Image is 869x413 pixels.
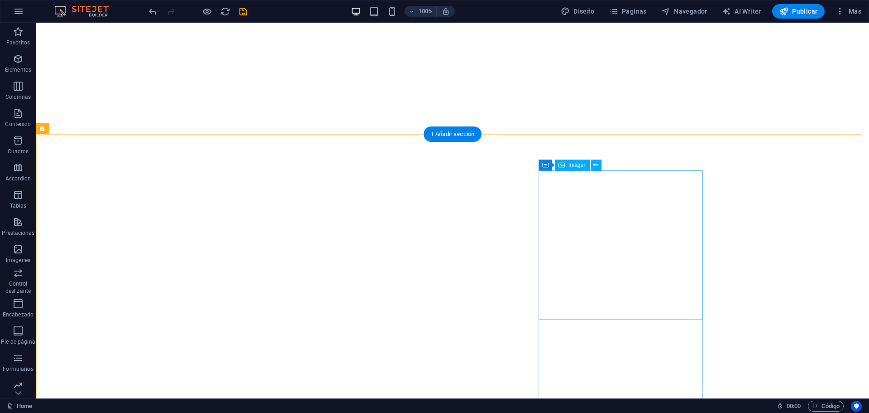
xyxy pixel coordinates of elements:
img: Editor Logo [52,6,120,17]
p: Prestaciones [2,229,34,237]
i: Al redimensionar, ajustar el nivel de zoom automáticamente para ajustarse al dispositivo elegido. [442,7,450,15]
p: Columnas [5,93,31,101]
i: Volver a cargar página [220,6,230,17]
p: Imágenes [6,257,30,264]
button: Diseño [557,4,598,19]
div: Diseño (Ctrl+Alt+Y) [557,4,598,19]
p: Encabezado [3,311,33,318]
span: Navegador [661,7,707,16]
p: Favoritos [6,39,30,46]
button: 100% [405,6,437,17]
h6: 100% [418,6,433,17]
p: Tablas [10,202,27,209]
button: Usercentrics [851,401,862,412]
i: Guardar (Ctrl+S) [238,6,248,17]
span: Diseño [561,7,595,16]
span: : [793,403,794,409]
button: Navegador [658,4,711,19]
p: Cuadros [8,148,29,155]
a: Haz clic para cancelar la selección y doble clic para abrir páginas [7,401,32,412]
span: 00 00 [787,401,801,412]
button: Haz clic para salir del modo de previsualización y seguir editando [201,6,212,17]
i: Deshacer: Editar cabecera (Ctrl+Z) [148,6,158,17]
span: Imagen [568,162,587,168]
button: save [238,6,248,17]
p: Pie de página [1,338,35,345]
button: Publicar [772,4,825,19]
button: undo [147,6,158,17]
p: Accordion [5,175,31,182]
button: Código [808,401,844,412]
button: reload [220,6,230,17]
button: AI Writer [718,4,765,19]
div: + Añadir sección [424,126,482,142]
span: Más [836,7,861,16]
p: Contenido [5,121,31,128]
h6: Tiempo de la sesión [777,401,801,412]
span: Código [812,401,840,412]
p: Elementos [5,66,31,73]
p: Formularios [3,365,33,373]
span: AI Writer [722,7,761,16]
button: Páginas [606,4,650,19]
button: Más [832,4,865,19]
span: Páginas [609,7,647,16]
span: Publicar [779,7,818,16]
